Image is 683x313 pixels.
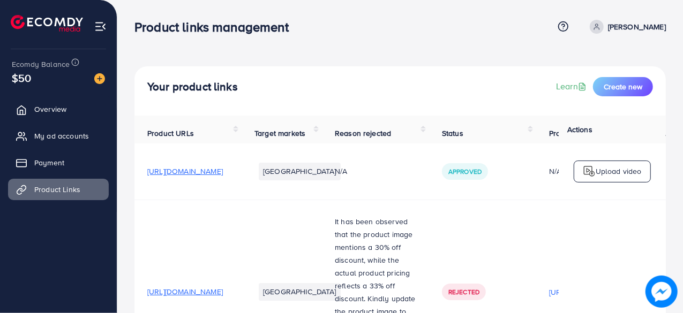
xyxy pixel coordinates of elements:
a: Payment [8,152,109,173]
img: logo [11,15,83,32]
span: Overview [34,104,66,114]
span: Rejected [448,287,479,296]
span: Approved [448,167,482,176]
p: [URL][DOMAIN_NAME] [549,286,625,299]
span: Product video [549,128,596,139]
a: Learn [556,80,589,93]
span: My ad accounts [34,131,89,141]
span: Reason rejected [335,128,391,139]
p: Upload video [596,165,642,178]
button: Create new [593,77,653,96]
span: N/A [335,166,347,177]
li: [GEOGRAPHIC_DATA] [259,283,341,300]
span: Create new [604,81,642,92]
span: Payment [34,157,64,168]
img: logo [583,165,596,178]
span: $50 [12,70,31,86]
img: image [646,276,678,308]
a: Product Links [8,179,109,200]
span: Status [442,128,463,139]
span: Product Links [34,184,80,195]
span: [URL][DOMAIN_NAME] [147,286,223,297]
a: [PERSON_NAME] [586,20,666,34]
a: Overview [8,98,109,120]
span: [URL][DOMAIN_NAME] [147,166,223,177]
a: My ad accounts [8,125,109,147]
span: Actions [567,124,592,135]
li: [GEOGRAPHIC_DATA] [259,163,341,180]
p: [PERSON_NAME] [608,20,666,33]
span: Product URLs [147,128,194,139]
span: Ecomdy Balance [12,59,70,70]
h4: Your product links [147,80,238,94]
div: N/A [549,166,625,177]
img: image [94,73,105,84]
img: menu [94,20,107,33]
span: Target markets [254,128,305,139]
h3: Product links management [134,19,297,35]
